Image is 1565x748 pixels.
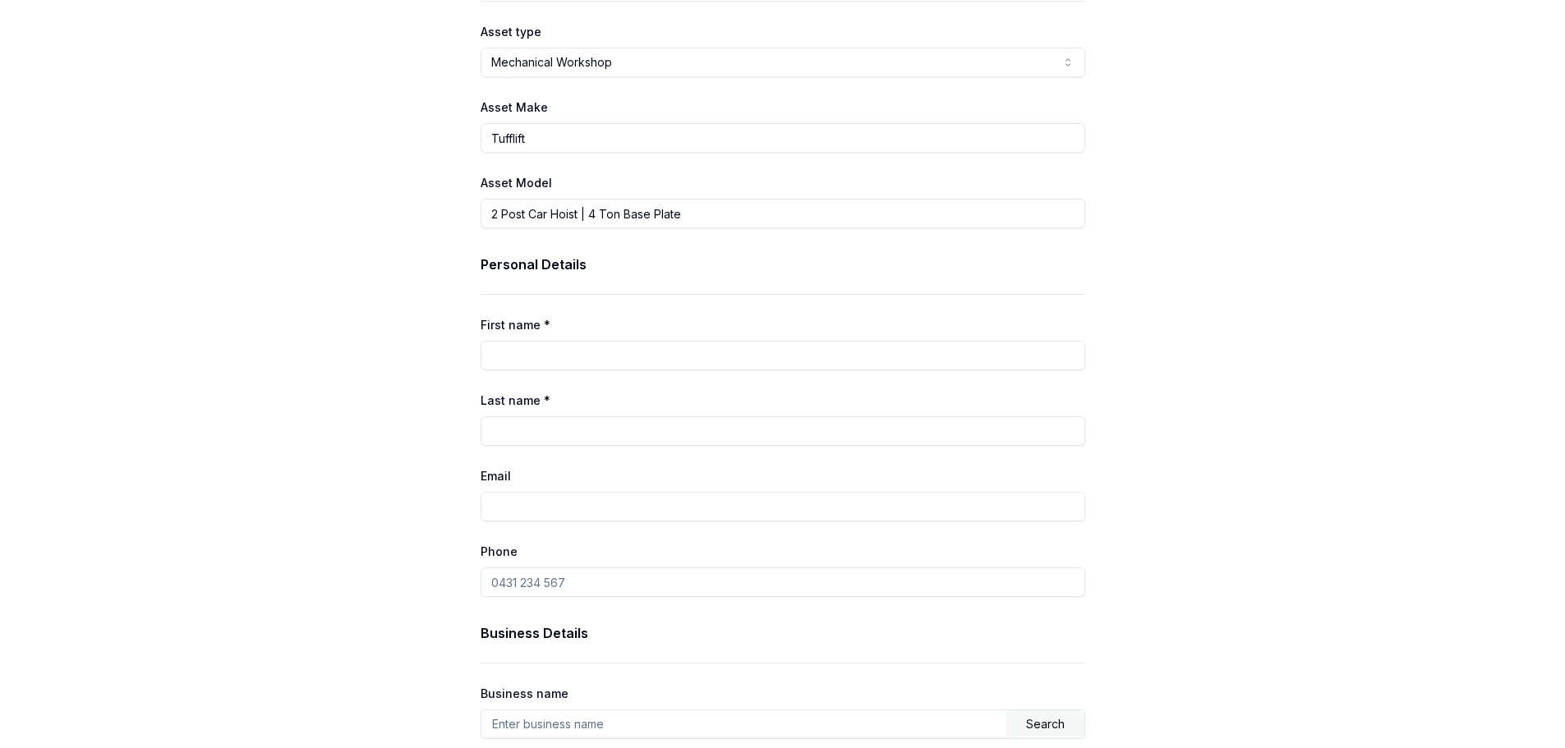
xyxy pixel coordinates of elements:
input: Enter business name [481,710,1006,737]
h3: Personal Details [481,255,1085,274]
label: Asset type [481,25,541,39]
label: Email [481,469,511,483]
label: Last name * [481,393,550,407]
h3: Business Details [481,623,1085,643]
input: 0431 234 567 [481,567,1085,597]
label: First name * [481,318,550,332]
div: Search [1006,710,1084,738]
label: Asset Make [481,100,548,114]
label: Phone [481,544,518,558]
label: Business name [481,686,568,700]
label: Asset Model [481,176,552,190]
